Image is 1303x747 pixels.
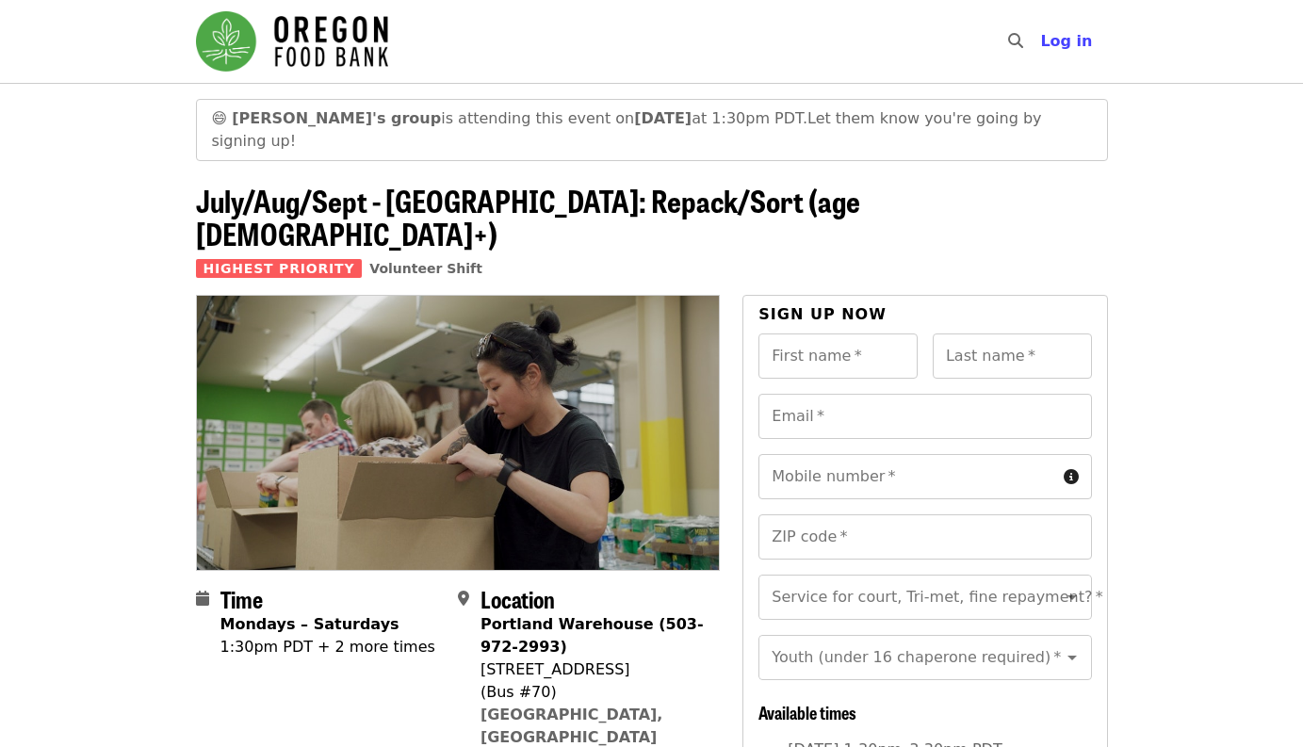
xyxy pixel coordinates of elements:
[220,615,399,633] strong: Mondays – Saturdays
[1034,19,1050,64] input: Search
[480,582,555,615] span: Location
[220,582,263,615] span: Time
[220,636,435,658] div: 1:30pm PDT + 2 more times
[480,658,705,681] div: [STREET_ADDRESS]
[758,305,887,323] span: Sign up now
[480,615,704,656] strong: Portland Warehouse (503-972-2993)
[212,109,228,127] span: grinning face emoji
[480,681,705,704] div: (Bus #70)
[196,178,860,255] span: July/Aug/Sept - [GEOGRAPHIC_DATA]: Repack/Sort (age [DEMOGRAPHIC_DATA]+)
[196,590,209,608] i: calendar icon
[634,109,692,127] strong: [DATE]
[232,109,807,127] span: is attending this event on at 1:30pm PDT.
[933,333,1092,379] input: Last name
[1040,32,1092,50] span: Log in
[758,514,1091,560] input: ZIP code
[369,261,482,276] a: Volunteer Shift
[758,700,856,724] span: Available times
[758,394,1091,439] input: Email
[1059,644,1085,671] button: Open
[1025,23,1107,60] button: Log in
[458,590,469,608] i: map-marker-alt icon
[196,11,388,72] img: Oregon Food Bank - Home
[232,109,441,127] strong: [PERSON_NAME]'s group
[758,333,918,379] input: First name
[1059,584,1085,610] button: Open
[758,454,1055,499] input: Mobile number
[1064,468,1079,486] i: circle-info icon
[196,259,363,278] span: Highest Priority
[1008,32,1023,50] i: search icon
[197,296,720,569] img: July/Aug/Sept - Portland: Repack/Sort (age 8+) organized by Oregon Food Bank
